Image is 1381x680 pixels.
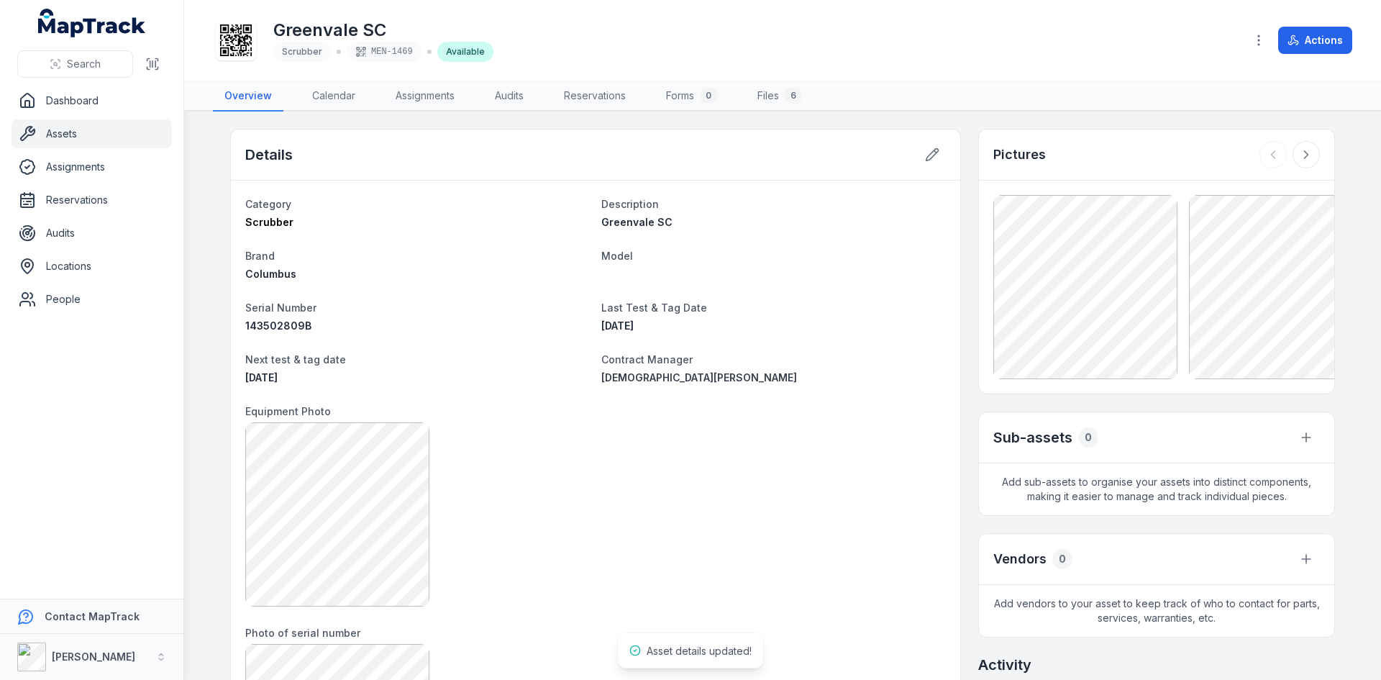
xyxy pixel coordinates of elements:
span: Model [601,250,633,262]
span: Last Test & Tag Date [601,302,707,314]
span: [DATE] [601,319,634,332]
span: Brand [245,250,275,262]
a: Assignments [12,153,172,181]
a: Assets [12,119,172,148]
span: Search [67,57,101,71]
a: Reservations [552,81,637,112]
a: Locations [12,252,172,281]
time: 2/5/2026, 11:25:00 AM [245,371,278,384]
span: Greenvale SC [601,216,673,228]
a: Overview [213,81,283,112]
a: Assignments [384,81,466,112]
h2: Sub-assets [993,427,1072,448]
span: Columbus [245,268,296,280]
h2: Details [245,145,293,165]
span: Category [245,198,291,210]
a: Calendar [301,81,367,112]
span: Add vendors to your asset to keep track of who to contact for parts, services, warranties, etc. [979,585,1334,637]
strong: [PERSON_NAME] [52,650,135,663]
a: People [12,285,172,314]
a: Dashboard [12,86,172,115]
a: Audits [12,219,172,248]
div: MEN-1469 [347,42,421,62]
span: [DATE] [245,371,278,384]
h2: Activity [978,655,1031,675]
span: Contract Manager [601,353,693,366]
h3: Vendors [993,549,1047,569]
span: Next test & tag date [245,353,346,366]
span: Description [601,198,659,210]
strong: Contact MapTrack [45,610,140,622]
button: Actions [1278,27,1352,54]
a: Forms0 [655,81,729,112]
a: Reservations [12,186,172,214]
div: 0 [1052,549,1072,569]
span: 143502809B [245,319,311,332]
span: Equipment Photo [245,405,331,417]
h3: Pictures [993,145,1046,165]
span: Add sub-assets to organise your assets into distinct components, making it easier to manage and t... [979,463,1334,515]
a: Audits [483,81,535,112]
button: Search [17,50,133,78]
span: Photo of serial number [245,627,360,639]
div: 0 [700,87,717,104]
a: MapTrack [38,9,146,37]
span: Serial Number [245,302,316,314]
span: Asset details updated! [647,645,752,657]
a: [DEMOGRAPHIC_DATA][PERSON_NAME] [601,371,946,385]
span: Scrubber [245,216,293,228]
time: 8/5/2025, 10:25:00 AM [601,319,634,332]
span: Scrubber [282,46,322,57]
h1: Greenvale SC [273,19,493,42]
a: Files6 [746,81,813,112]
div: 0 [1078,427,1098,448]
div: Available [437,42,493,62]
div: 6 [785,87,802,104]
